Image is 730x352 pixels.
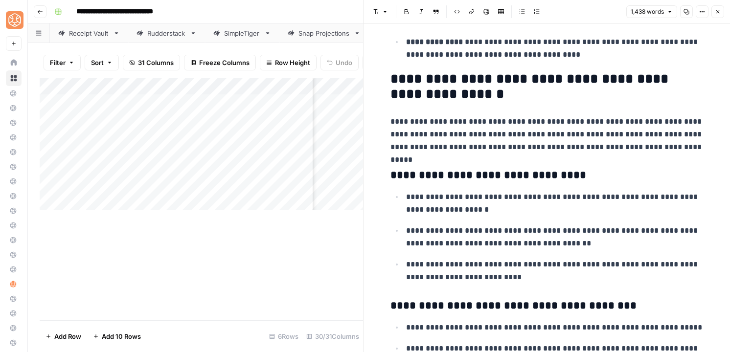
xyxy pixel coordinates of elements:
[10,281,17,287] img: hlg0wqi1id4i6sbxkcpd2tyblcaw
[91,58,104,67] span: Sort
[302,329,363,344] div: 30/31 Columns
[6,55,22,70] a: Home
[199,58,250,67] span: Freeze Columns
[44,55,81,70] button: Filter
[184,55,256,70] button: Freeze Columns
[275,58,310,67] span: Row Height
[626,5,677,18] button: 1,438 words
[85,55,119,70] button: Sort
[69,28,109,38] div: Receipt Vault
[205,23,279,43] a: SimpleTiger
[50,23,128,43] a: Receipt Vault
[147,28,186,38] div: Rudderstack
[102,331,141,341] span: Add 10 Rows
[224,28,260,38] div: SimpleTiger
[6,70,22,86] a: Browse
[260,55,317,70] button: Row Height
[128,23,205,43] a: Rudderstack
[320,55,359,70] button: Undo
[6,11,23,29] img: SimpleTiger Logo
[54,331,81,341] span: Add Row
[87,329,147,344] button: Add 10 Rows
[6,8,22,32] button: Workspace: SimpleTiger
[336,58,352,67] span: Undo
[138,58,174,67] span: 31 Columns
[631,7,664,16] span: 1,438 words
[40,329,87,344] button: Add Row
[50,58,66,67] span: Filter
[279,23,369,43] a: Snap Projections
[298,28,350,38] div: Snap Projections
[123,55,180,70] button: 31 Columns
[265,329,302,344] div: 6 Rows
